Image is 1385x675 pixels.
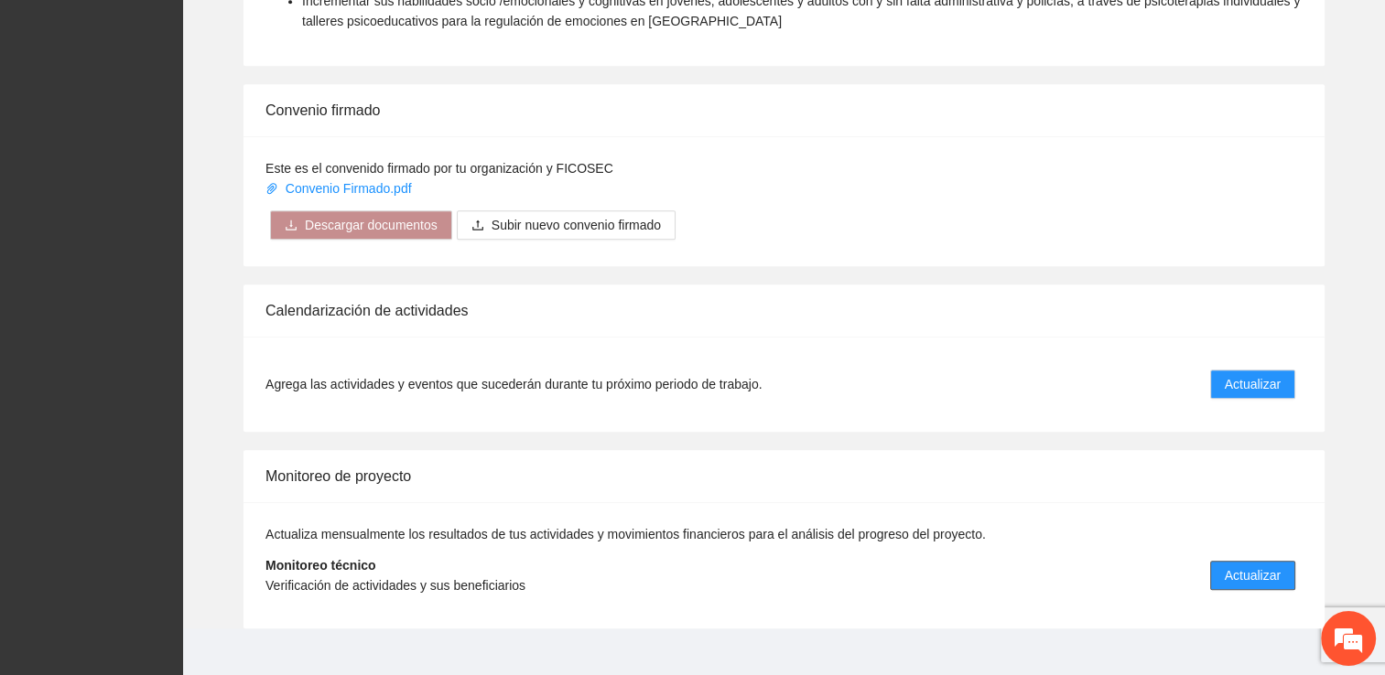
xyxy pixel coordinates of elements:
[1210,561,1295,590] button: Actualizar
[9,466,349,530] textarea: Escriba su mensaje y pulse “Intro”
[265,181,415,196] a: Convenio Firmado.pdf
[457,210,676,240] button: uploadSubir nuevo convenio firmado
[270,210,452,240] button: downloadDescargar documentos
[265,84,1303,136] div: Convenio firmado
[95,93,308,117] div: Chatee con nosotros ahora
[1210,370,1295,399] button: Actualizar
[471,219,484,233] span: upload
[1225,565,1281,585] span: Actualizar
[300,9,344,53] div: Minimizar ventana de chat en vivo
[265,161,613,176] span: Este es el convenido firmado por tu organización y FICOSEC
[265,374,762,394] span: Agrega las actividades y eventos que sucederán durante tu próximo periodo de trabajo.
[457,218,676,232] span: uploadSubir nuevo convenio firmado
[305,215,438,235] span: Descargar documentos
[106,228,253,412] span: Estamos en línea.
[265,284,1303,337] div: Calendarización de actividades
[265,450,1303,502] div: Monitoreo de proyecto
[265,527,986,541] span: Actualiza mensualmente los resultados de tus actividades y movimientos financieros para el anális...
[265,578,525,593] span: Verificación de actividades y sus beneficiarios
[265,558,376,573] strong: Monitoreo técnico
[285,219,298,233] span: download
[492,215,661,235] span: Subir nuevo convenio firmado
[1225,374,1281,394] span: Actualizar
[265,182,278,195] span: paper-clip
